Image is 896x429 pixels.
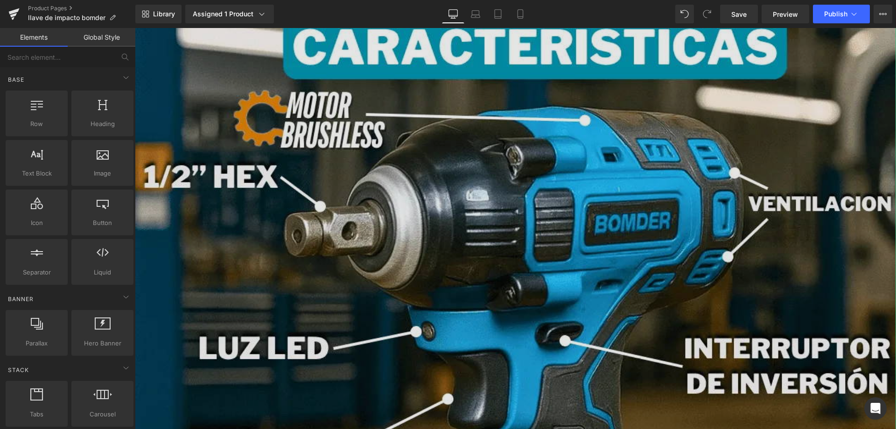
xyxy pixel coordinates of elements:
[773,9,798,19] span: Preview
[74,267,131,277] span: Liquid
[153,10,175,18] span: Library
[698,5,716,23] button: Redo
[864,397,887,420] div: Open Intercom Messenger
[874,5,892,23] button: More
[7,75,25,84] span: Base
[813,5,870,23] button: Publish
[8,338,65,348] span: Parallax
[7,295,35,303] span: Banner
[8,218,65,228] span: Icon
[464,5,487,23] a: Laptop
[74,218,131,228] span: Button
[8,119,65,129] span: Row
[675,5,694,23] button: Undo
[824,10,847,18] span: Publish
[135,5,182,23] a: New Library
[74,338,131,348] span: Hero Banner
[8,267,65,277] span: Separator
[8,169,65,178] span: Text Block
[74,409,131,419] span: Carousel
[74,119,131,129] span: Heading
[28,5,135,12] a: Product Pages
[731,9,747,19] span: Save
[28,14,105,21] span: llave de impacto bomder
[74,169,131,178] span: Image
[442,5,464,23] a: Desktop
[762,5,809,23] a: Preview
[487,5,509,23] a: Tablet
[509,5,532,23] a: Mobile
[7,366,30,374] span: Stack
[8,409,65,419] span: Tabs
[68,28,135,47] a: Global Style
[193,9,266,19] div: Assigned 1 Product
